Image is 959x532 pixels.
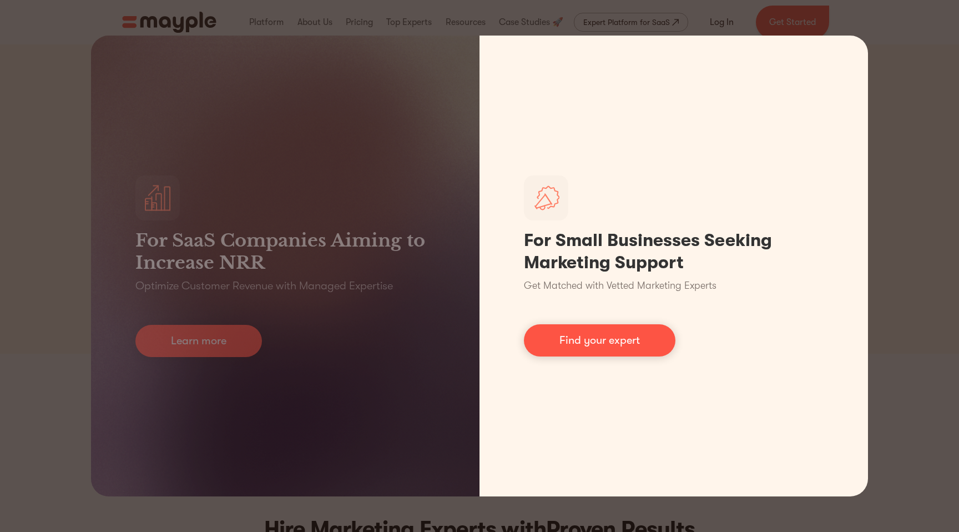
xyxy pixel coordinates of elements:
[524,278,716,293] p: Get Matched with Vetted Marketing Experts
[524,324,675,357] a: Find your expert
[135,229,435,274] h3: For SaaS Companies Aiming to Increase NRR
[135,278,393,294] p: Optimize Customer Revenue with Managed Expertise
[135,325,262,357] a: Learn more
[524,229,824,274] h1: For Small Businesses Seeking Marketing Support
